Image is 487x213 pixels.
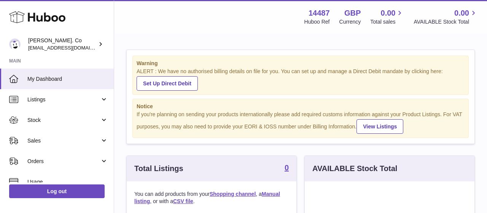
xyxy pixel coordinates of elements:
[356,119,403,134] a: View Listings
[28,37,97,51] div: [PERSON_NAME]. Co
[210,191,256,197] a: Shopping channel
[173,198,193,204] a: CSV file
[134,191,280,204] a: Manual listing
[9,184,105,198] a: Log out
[344,8,361,18] strong: GBP
[414,18,478,26] span: AVAILABLE Stock Total
[414,8,478,26] a: 0.00 AVAILABLE Stock Total
[27,178,108,186] span: Usage
[309,8,330,18] strong: 14487
[137,60,465,67] strong: Warning
[27,158,100,165] span: Orders
[9,38,21,50] img: internalAdmin-14487@internal.huboo.com
[137,103,465,110] strong: Notice
[370,8,404,26] a: 0.00 Total sales
[312,163,397,174] h3: AVAILABLE Stock Total
[339,18,361,26] div: Currency
[285,164,289,173] a: 0
[134,163,183,174] h3: Total Listings
[27,75,108,83] span: My Dashboard
[137,111,465,134] div: If you're planning on sending your products internationally please add required customs informati...
[28,45,112,51] span: [EMAIL_ADDRESS][DOMAIN_NAME]
[137,68,465,91] div: ALERT : We have no authorised billing details on file for you. You can set up and manage a Direct...
[304,18,330,26] div: Huboo Ref
[27,117,100,124] span: Stock
[134,191,289,205] p: You can add products from your , a , or with a .
[285,164,289,171] strong: 0
[27,137,100,144] span: Sales
[454,8,469,18] span: 0.00
[27,96,100,103] span: Listings
[381,8,396,18] span: 0.00
[137,76,198,91] a: Set Up Direct Debit
[370,18,404,26] span: Total sales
